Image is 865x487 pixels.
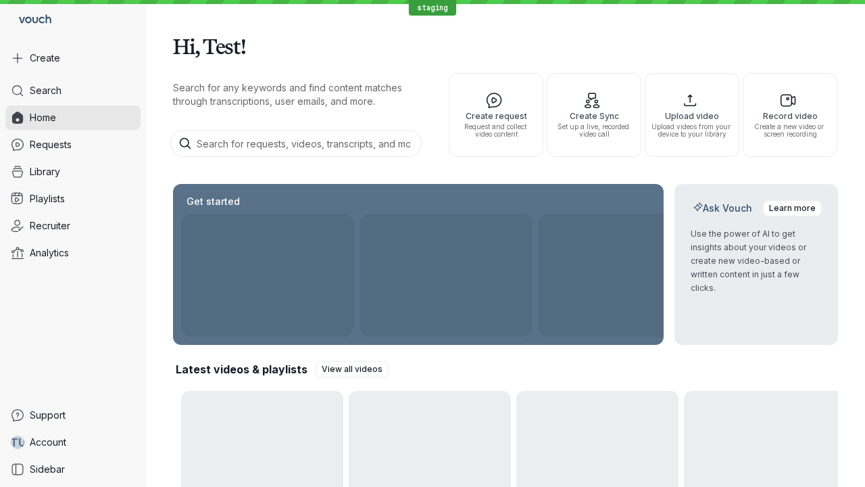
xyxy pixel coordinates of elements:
a: View all videos [316,361,389,377]
h2: Latest videos & playlists [176,362,307,377]
a: Library [5,160,141,184]
p: Use the power of AI to get insights about your videos or create new video-based or written conten... [691,227,822,295]
span: Upload videos from your device to your library [651,123,733,138]
button: Create [5,46,141,70]
h1: Hi, Test! [173,27,838,65]
span: Create request [455,112,537,120]
span: U [18,436,26,449]
span: Create Sync [553,112,635,120]
a: Go to homepage [5,5,57,35]
span: Learn more [769,202,816,215]
span: Account [30,436,66,449]
a: Sidebar [5,457,141,482]
a: Support [5,403,141,427]
input: Search for requests, videos, transcripts, and more... [170,130,422,157]
h2: Get started [184,195,243,208]
span: Create [30,51,60,65]
span: Support [30,409,66,422]
a: Recruiter [5,214,141,238]
a: Home [5,106,141,130]
a: Learn more [763,200,822,216]
span: Playlists [30,192,65,206]
span: View all videos [322,363,382,376]
span: Set up a live, recorded video call [553,123,635,138]
button: Create requestRequest and collect video content [449,73,543,157]
span: Requests [30,138,72,152]
span: Record video [749,112,831,120]
button: Record videoCreate a new video or screen recording [743,73,837,157]
span: Request and collect video content [455,123,537,138]
a: Playlists [5,187,141,211]
span: Library [30,165,60,179]
span: Home [30,111,56,124]
a: Search [5,78,141,103]
span: Sidebar [30,463,65,476]
span: Analytics [30,246,69,260]
span: Recruiter [30,219,70,233]
span: Create a new video or screen recording [749,123,831,138]
a: TUAccount [5,430,141,455]
a: Requests [5,133,141,157]
a: Analytics [5,241,141,265]
button: Upload videoUpload videos from your device to your library [645,73,739,157]
p: Search for any keywords and find content matches through transcriptions, user emails, and more. [173,81,424,108]
span: T [10,436,18,449]
h2: Ask Vouch [691,202,755,215]
span: Upload video [651,112,733,120]
button: Create SyncSet up a live, recorded video call [547,73,641,157]
span: Search [30,84,61,97]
